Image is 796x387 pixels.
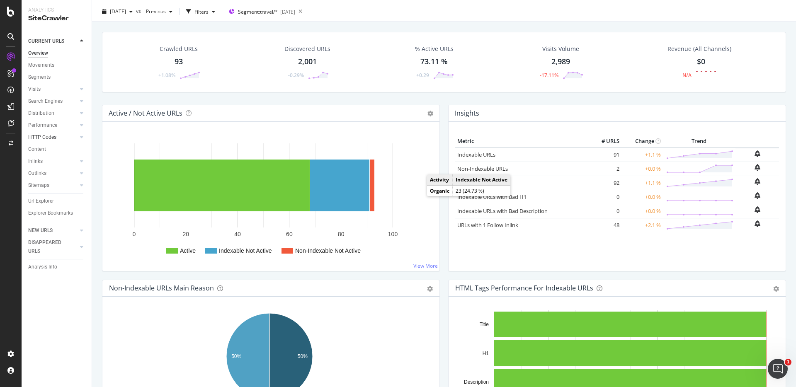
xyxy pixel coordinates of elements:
[286,231,293,237] text: 60
[234,231,241,237] text: 40
[588,218,621,232] td: 48
[28,197,86,206] a: Url Explorer
[28,209,86,218] a: Explorer Bookmarks
[28,145,86,154] a: Content
[464,379,489,385] text: Description
[588,190,621,204] td: 0
[588,162,621,176] td: 2
[28,109,78,118] a: Distribution
[540,72,558,79] div: -17.11%
[416,72,429,79] div: +0.29
[480,322,489,327] text: Title
[28,61,86,70] a: Movements
[453,186,511,196] td: 23 (24.73 %)
[160,45,198,53] div: Crawled URLs
[295,247,361,254] text: Non-Indexable Not Active
[588,148,621,162] td: 91
[697,56,705,66] span: $0
[621,218,663,232] td: +2.1 %
[621,135,663,148] th: Change
[28,169,78,178] a: Outlinks
[28,97,63,106] div: Search Engines
[453,174,511,185] td: Indexable Not Active
[621,148,663,162] td: +1.1 %
[768,359,788,379] iframe: Intercom live chat
[28,226,78,235] a: NEW URLS
[420,56,448,67] div: 73.11 %
[136,7,143,15] span: vs
[288,72,304,79] div: -0.29%
[180,247,196,254] text: Active
[755,164,760,171] div: bell-plus
[755,178,760,185] div: bell-plus
[28,97,78,106] a: Search Engines
[755,192,760,199] div: bell-plus
[238,8,278,15] span: Segment: travel/*
[28,85,41,94] div: Visits
[28,263,57,271] div: Analysis Info
[588,204,621,218] td: 0
[109,108,182,119] h4: Active / Not Active URLs
[682,72,692,79] div: N/A
[455,108,479,119] h4: Insights
[284,45,330,53] div: Discovered URLs
[298,56,317,67] div: 2,001
[457,151,495,158] a: Indexable URLs
[28,157,43,166] div: Inlinks
[28,133,78,142] a: HTTP Codes
[427,286,433,292] div: gear
[427,186,453,196] td: Organic
[457,207,548,215] a: Indexable URLs with Bad Description
[28,181,78,190] a: Sitemaps
[621,190,663,204] td: +0.0 %
[663,135,735,148] th: Trend
[194,8,209,15] div: Filters
[28,157,78,166] a: Inlinks
[28,85,78,94] a: Visits
[483,351,489,356] text: H1
[28,7,85,14] div: Analytics
[28,238,70,256] div: DISAPPEARED URLS
[143,8,166,15] span: Previous
[588,176,621,190] td: 92
[183,231,189,237] text: 20
[413,262,438,269] a: View More
[143,5,176,18] button: Previous
[28,226,53,235] div: NEW URLS
[175,56,183,67] div: 93
[183,5,218,18] button: Filters
[280,8,295,15] div: [DATE]
[785,359,791,365] span: 1
[427,174,453,185] td: Activity
[28,145,46,154] div: Content
[99,5,136,18] button: [DATE]
[28,121,57,130] div: Performance
[28,169,46,178] div: Outlinks
[455,284,593,292] div: HTML Tags Performance for Indexable URLs
[667,45,731,53] span: Revenue (All Channels)
[110,8,126,15] span: 2025 Sep. 19th
[457,165,508,172] a: Non-Indexable URLs
[28,37,78,46] a: CURRENT URLS
[219,247,272,254] text: Indexable Not Active
[28,109,54,118] div: Distribution
[415,45,454,53] div: % Active URLs
[28,209,73,218] div: Explorer Bookmarks
[621,204,663,218] td: +0.0 %
[542,45,579,53] div: Visits Volume
[28,263,86,271] a: Analysis Info
[28,181,49,190] div: Sitemaps
[28,238,78,256] a: DISAPPEARED URLS
[455,135,588,148] th: Metric
[621,162,663,176] td: +0.0 %
[28,37,64,46] div: CURRENT URLS
[28,73,51,82] div: Segments
[755,220,760,227] div: bell-plus
[109,135,433,264] svg: A chart.
[28,14,85,23] div: SiteCrawler
[457,221,518,229] a: URLs with 1 Follow Inlink
[755,150,760,157] div: bell-plus
[427,111,433,116] i: Options
[28,61,54,70] div: Movements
